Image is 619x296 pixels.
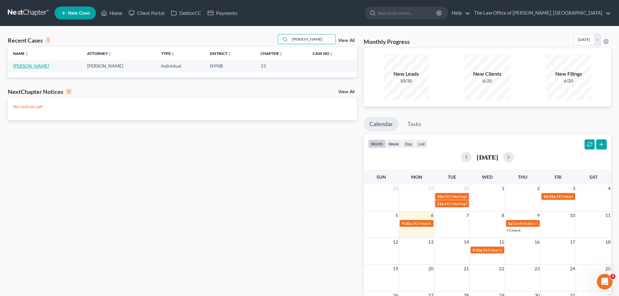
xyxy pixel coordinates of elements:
span: 16 [534,238,540,246]
span: 7 [466,212,470,219]
span: 3 [572,185,576,192]
div: 6/20 [546,78,591,84]
span: Wed [482,174,493,180]
span: 11 [605,212,611,219]
a: Payments [204,7,241,19]
a: Nameunfold_more [13,51,29,56]
div: NextChapter Notices [8,88,72,96]
span: 1p [508,221,512,226]
span: 341 Hearing for [PERSON_NAME][GEOGRAPHIC_DATA] [412,221,509,226]
span: 20 [428,265,434,273]
span: New Case [68,11,90,16]
i: unfold_more [25,52,29,56]
span: 22 [498,265,505,273]
span: 25 [605,265,611,273]
a: [PERSON_NAME] [13,63,49,69]
a: Client Portal [125,7,168,19]
button: day [402,139,415,148]
span: 9:30a [402,221,411,226]
span: 23 [534,265,540,273]
div: 0 [66,89,72,95]
p: No notices yet! [13,103,352,110]
span: 12 [392,238,399,246]
a: +3 more [506,228,521,233]
span: 19 [392,265,399,273]
div: New Filings [546,70,591,78]
td: 13 [255,60,307,72]
span: 5 [395,212,399,219]
span: 18 [605,238,611,246]
span: 10a [437,194,444,199]
span: 1 [501,185,505,192]
td: NYNB [205,60,255,72]
div: 6/20 [465,78,510,84]
i: unfold_more [108,52,112,56]
span: Sun [377,174,386,180]
span: 341 Hearing for [PERSON_NAME] & [PERSON_NAME] [444,201,537,206]
span: Tue [448,174,456,180]
span: 341 Hearing for [PERSON_NAME] [556,194,614,199]
span: 15 [498,238,505,246]
a: Help [448,7,470,19]
span: 341 Hearing for [PERSON_NAME] [444,194,502,199]
span: 30 [463,185,470,192]
a: Home [98,7,125,19]
a: Attorneyunfold_more [87,51,112,56]
button: month [368,139,386,148]
span: 6 [430,212,434,219]
i: unfold_more [279,52,283,56]
a: Tasks [402,117,427,131]
span: 28 [392,185,399,192]
iframe: Intercom live chat [597,274,613,290]
td: Individual [156,60,205,72]
a: Typeunfold_more [161,51,175,56]
span: 3 [610,274,615,279]
span: 341 Hearing for [PERSON_NAME] [483,248,541,252]
span: 10 [569,212,576,219]
a: The Law Office of [PERSON_NAME], [GEOGRAPHIC_DATA] [471,7,611,19]
span: 2 [536,185,540,192]
div: Recent Cases [8,36,50,44]
a: View All [338,90,355,94]
span: 24 [569,265,576,273]
div: 10/30 [383,78,429,84]
a: Districtunfold_more [210,51,231,56]
span: 10:15a [543,194,555,199]
h2: [DATE] [477,154,498,161]
span: 11a [437,201,444,206]
i: unfold_more [171,52,175,56]
span: Fri [555,174,561,180]
i: unfold_more [329,52,333,56]
span: 14 [463,238,470,246]
span: 8 [501,212,505,219]
td: [PERSON_NAME] [82,60,156,72]
input: Search by name... [290,34,335,44]
input: Search by name... [378,7,437,19]
span: 9:30a [472,248,482,252]
a: Chapterunfold_more [261,51,283,56]
span: 29 [428,185,434,192]
a: Case Nounfold_more [313,51,333,56]
span: Mon [411,174,422,180]
span: Thu [518,174,527,180]
a: Calendar [364,117,399,131]
span: 4 [607,185,611,192]
span: Confirmation Date for [PERSON_NAME] II - [PERSON_NAME] [513,221,618,226]
a: View All [338,38,355,43]
span: 21 [463,265,470,273]
span: Sat [589,174,598,180]
div: New Clients [465,70,510,78]
span: 17 [569,238,576,246]
button: week [386,139,402,148]
i: unfold_more [227,52,231,56]
div: New Leads [383,70,429,78]
div: 1 [45,37,50,43]
span: 9 [536,212,540,219]
h3: Monthly Progress [364,38,410,45]
span: 13 [428,238,434,246]
button: list [415,139,428,148]
a: DebtorCC [168,7,204,19]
